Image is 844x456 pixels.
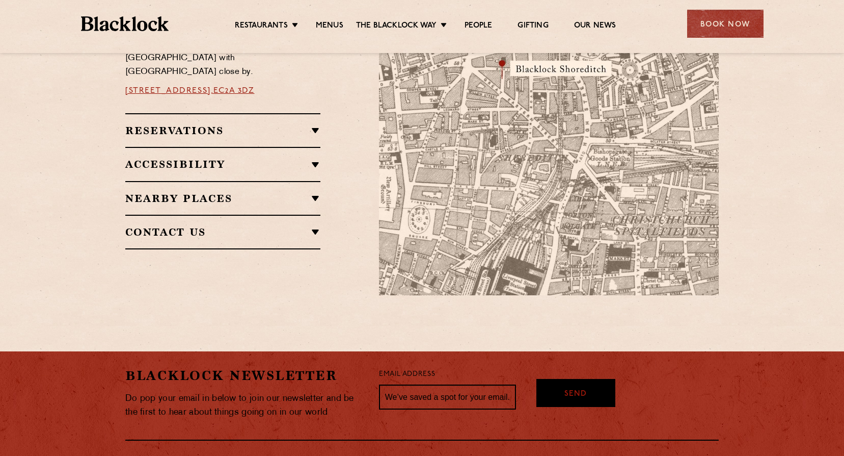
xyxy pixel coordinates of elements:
img: BL_Textured_Logo-footer-cropped.svg [81,16,169,31]
h2: Blacklock Newsletter [125,367,364,385]
a: Gifting [518,21,548,32]
a: EC2A 3DZ [213,87,254,95]
a: Our News [574,21,616,32]
h2: Reservations [125,124,320,137]
img: svg%3E [609,200,752,295]
p: Do pop your email in below to join our newsletter and be the first to hear about things going on ... [125,392,364,419]
span: Send [564,389,587,400]
a: The Blacklock Way [356,21,437,32]
h2: Accessibility [125,158,320,170]
a: [STREET_ADDRESS], [125,87,213,95]
a: Menus [316,21,343,32]
h2: Nearby Places [125,192,320,205]
a: People [465,21,492,32]
label: Email Address [379,369,435,381]
h2: Contact Us [125,226,320,238]
a: Restaurants [235,21,288,32]
div: Book Now [687,10,764,38]
input: We’ve saved a spot for your email... [379,385,516,410]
